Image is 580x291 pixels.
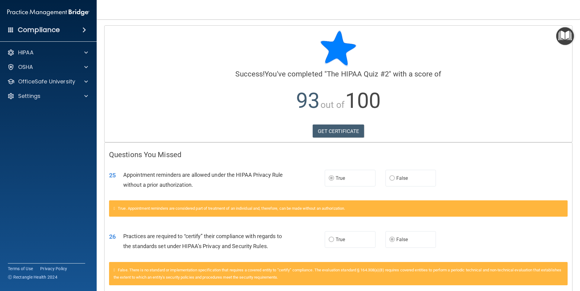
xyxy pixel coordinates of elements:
a: Privacy Policy [40,266,67,272]
span: False [396,237,408,242]
button: Open Resource Center [556,27,574,45]
h4: You've completed " " with a score of [109,70,568,78]
img: blue-star-rounded.9d042014.png [320,30,356,66]
a: HIPAA [7,49,88,56]
h4: Questions You Missed [109,151,568,159]
input: False [389,238,395,242]
input: False [389,176,395,181]
a: GET CERTIFICATE [313,124,364,138]
span: 26 [109,233,116,240]
iframe: Drift Widget Chat Controller [550,249,573,272]
span: The HIPAA Quiz #2 [327,70,389,78]
span: Success! [235,70,265,78]
input: True [329,176,334,181]
span: False [396,175,408,181]
a: Settings [7,92,88,100]
span: 25 [109,172,116,179]
span: Ⓒ Rectangle Health 2024 [8,274,57,280]
span: 93 [296,88,320,113]
a: Terms of Use [8,266,33,272]
input: True [329,238,334,242]
p: OfficeSafe University [18,78,75,85]
span: False. There is no standard or implementation specification that requires a covered entity to “ce... [114,268,561,280]
a: OfficeSafe University [7,78,88,85]
span: 100 [345,88,381,113]
p: HIPAA [18,49,34,56]
span: True [336,237,345,242]
p: Settings [18,92,40,100]
span: True [336,175,345,181]
span: Practices are required to “certify” their compliance with regards to the standards set under HIPA... [123,233,282,249]
img: PMB logo [7,6,89,18]
h4: Compliance [18,26,60,34]
span: out of [321,99,344,110]
span: True. Appointment reminders are considered part of treatment of an individual and, therefore, can... [118,206,345,211]
a: OSHA [7,63,88,71]
span: Appointment reminders are allowed under the HIPAA Privacy Rule without a prior authorization. [123,172,283,188]
p: OSHA [18,63,33,71]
